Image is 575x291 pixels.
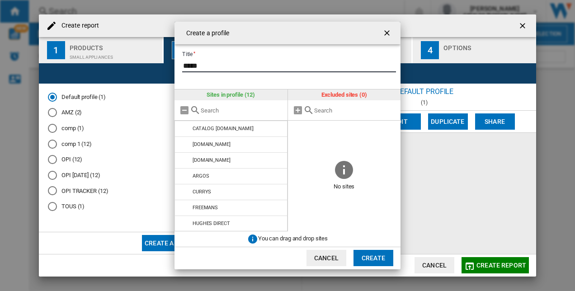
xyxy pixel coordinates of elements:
button: getI18NText('BUTTONS.CLOSE_DIALOG') [379,24,397,42]
div: FREEMANS [193,205,218,211]
button: Create [353,250,393,266]
md-icon: Add all [292,105,303,116]
input: Search [201,107,283,114]
div: Sites in profile (12) [174,89,287,100]
div: [DOMAIN_NAME] [193,141,231,147]
md-dialog: {{::title}} {{::getI18NText('BUTTONS.CANCEL')}} ... [174,22,401,269]
div: [DOMAIN_NAME] [193,157,231,163]
span: You can drag and drop sites [258,235,328,242]
div: Excluded sites (0) [288,89,401,100]
ng-md-icon: getI18NText('BUTTONS.CLOSE_DIALOG') [382,28,393,39]
h4: Create a profile [182,29,230,38]
div: CURRYS [193,189,211,195]
div: ARGOS [193,173,209,179]
div: HUGHES DIRECT [193,221,230,226]
button: Cancel [306,250,346,266]
span: No sites [288,180,401,194]
md-icon: Remove all [179,105,190,116]
div: CATALOG [DOMAIN_NAME] [193,126,254,131]
input: Search [314,107,396,114]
